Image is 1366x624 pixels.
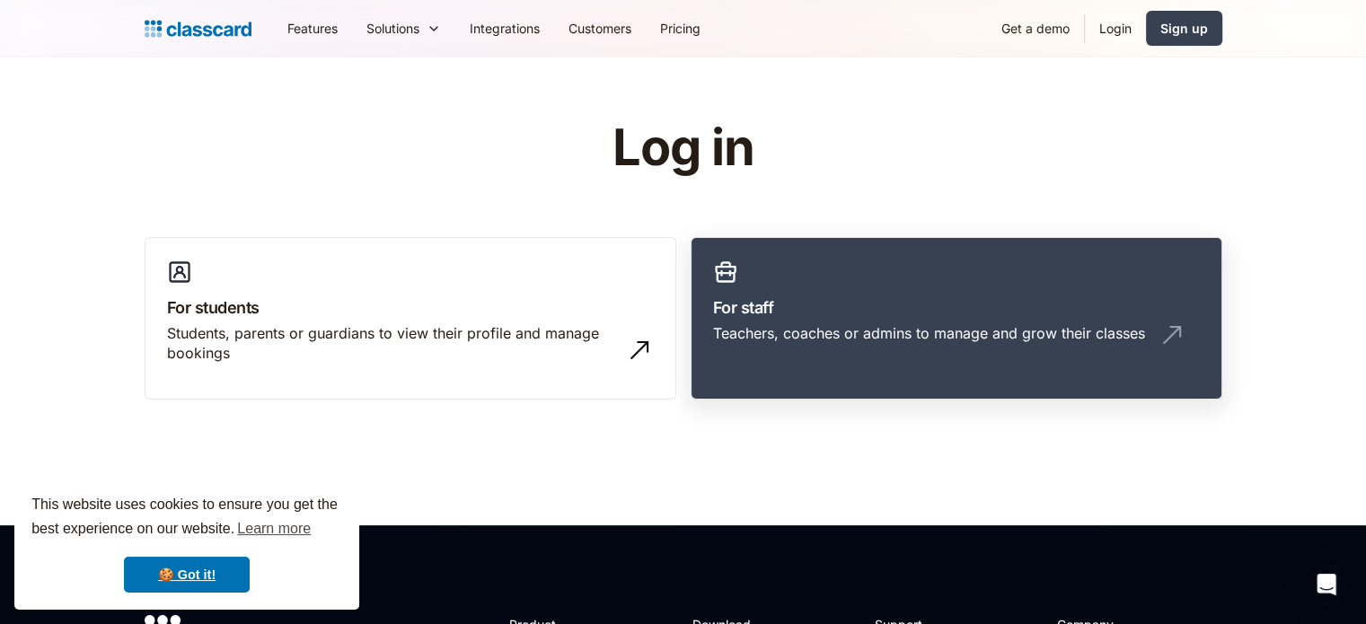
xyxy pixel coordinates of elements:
a: For staffTeachers, coaches or admins to manage and grow their classes [691,237,1222,400]
a: dismiss cookie message [124,557,250,593]
div: cookieconsent [14,477,359,610]
a: Pricing [646,8,715,48]
h3: For staff [713,295,1200,320]
a: Customers [554,8,646,48]
a: Get a demo [987,8,1084,48]
h1: Log in [398,120,968,176]
a: Logo [145,16,251,41]
a: Sign up [1146,11,1222,46]
div: Open Intercom Messenger [1305,563,1348,606]
a: Features [273,8,352,48]
div: Solutions [366,19,419,38]
span: This website uses cookies to ensure you get the best experience on our website. [31,494,342,542]
h3: For students [167,295,654,320]
div: Teachers, coaches or admins to manage and grow their classes [713,323,1145,343]
div: Students, parents or guardians to view their profile and manage bookings [167,323,618,364]
a: learn more about cookies [234,515,313,542]
div: Sign up [1160,19,1208,38]
a: Login [1085,8,1146,48]
a: Integrations [455,8,554,48]
div: Solutions [352,8,455,48]
a: For studentsStudents, parents or guardians to view their profile and manage bookings [145,237,676,400]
